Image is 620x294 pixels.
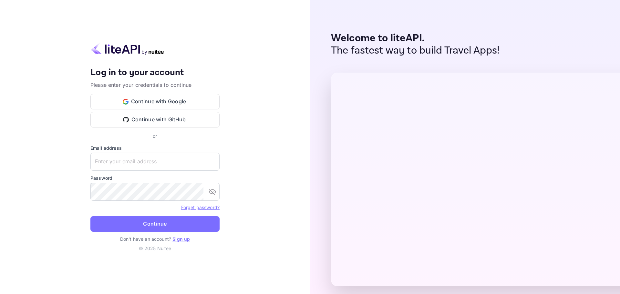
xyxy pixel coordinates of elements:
p: Welcome to liteAPI. [331,32,500,45]
a: Sign up [172,236,190,242]
button: Continue with GitHub [90,112,220,127]
p: Don't have an account? [90,236,220,242]
p: Please enter your credentials to continue [90,81,220,89]
label: Email address [90,145,220,151]
p: The fastest way to build Travel Apps! [331,45,500,57]
h4: Log in to your account [90,67,220,78]
a: Forget password? [181,204,220,210]
a: Forget password? [181,205,220,210]
p: or [153,133,157,139]
button: Continue with Google [90,94,220,109]
input: Enter your email address [90,153,220,171]
button: Continue [90,216,220,232]
img: liteapi [90,42,165,55]
label: Password [90,175,220,181]
p: © 2025 Nuitee [90,245,220,252]
button: toggle password visibility [206,185,219,198]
